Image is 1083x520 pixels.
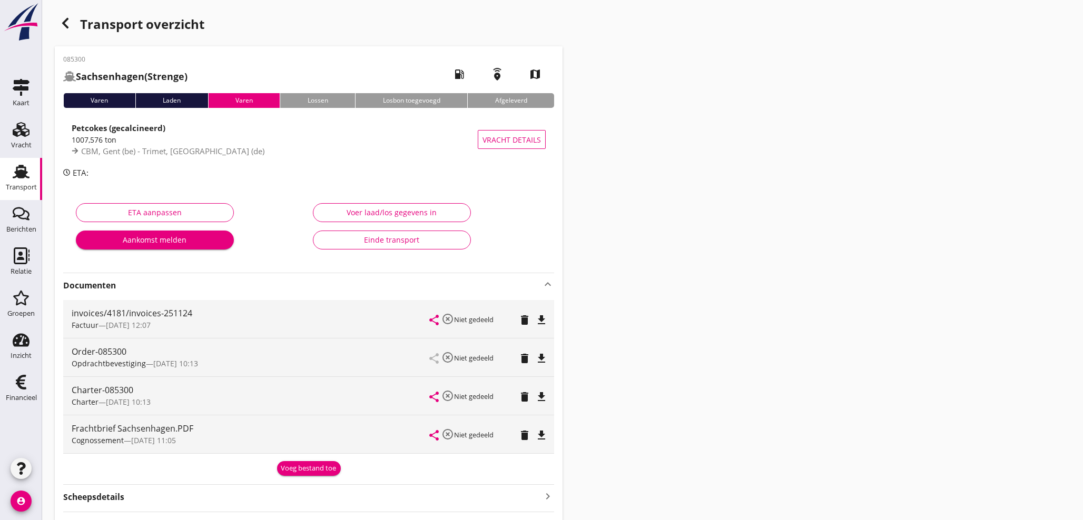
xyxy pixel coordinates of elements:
[76,203,234,222] button: ETA aanpassen
[445,59,474,89] i: local_gas_station
[428,429,440,442] i: share
[72,384,430,396] div: Charter-085300
[11,352,32,359] div: Inzicht
[153,358,198,368] span: [DATE] 10:13
[85,207,225,218] div: ETA aanpassen
[63,279,541,292] strong: Documenten
[72,123,165,133] strong: Petcokes (gecalcineerd)
[518,314,531,326] i: delete
[76,70,144,83] strong: Sachsenhagen
[313,203,471,222] button: Voer laad/los gegevens in
[322,207,462,218] div: Voer laad/los gegevens in
[72,435,430,446] div: —
[72,320,99,330] span: Factuur
[541,489,554,503] i: keyboard_arrow_right
[313,231,471,249] button: Einde transport
[6,394,37,401] div: Financieel
[428,391,440,403] i: share
[441,428,454,441] i: highlight_off
[355,93,467,108] div: Losbon toegevoegd
[281,463,337,474] div: Voeg bestand toe
[535,314,548,326] i: file_download
[541,278,554,291] i: keyboard_arrow_up
[6,184,37,191] div: Transport
[63,69,188,84] h2: (Strenge)
[518,352,531,365] i: delete
[72,396,430,407] div: —
[428,314,440,326] i: share
[63,93,135,108] div: Varen
[72,134,478,145] div: 1007,576 ton
[13,99,29,106] div: Kaart
[72,358,430,369] div: —
[208,93,280,108] div: Varen
[76,231,234,249] button: Aankomst melden
[7,310,35,317] div: Groepen
[72,345,430,358] div: Order-085300
[454,392,494,401] small: Niet gedeeld
[135,93,208,108] div: Laden
[131,435,176,445] span: [DATE] 11:05
[72,319,430,331] div: —
[106,397,151,407] span: [DATE] 10:13
[63,116,554,163] a: Petcokes (gecalcineerd)1007,576 tonCBM, Gent (be) - Trimet, [GEOGRAPHIC_DATA] (de)Vracht details
[518,429,531,442] i: delete
[441,389,454,402] i: highlight_off
[63,55,188,64] p: 085300
[72,435,124,445] span: Cognossement
[441,313,454,325] i: highlight_off
[454,430,494,439] small: Niet gedeeld
[73,167,88,178] span: ETA:
[520,59,550,89] i: map
[467,93,554,108] div: Afgeleverd
[63,491,124,503] strong: Scheepsdetails
[322,234,462,245] div: Einde transport
[84,234,225,245] div: Aankomst melden
[72,422,430,435] div: Frachtbrief Sachsenhagen.PDF
[72,397,99,407] span: Charter
[2,3,40,42] img: logo-small.a267ee39.svg
[106,320,151,330] span: [DATE] 12:07
[6,226,36,233] div: Berichten
[483,59,512,89] i: emergency_share
[11,142,32,148] div: Vracht
[454,315,494,324] small: Niet gedeeld
[55,13,563,46] h1: Transport overzicht
[441,351,454,364] i: highlight_off
[72,307,430,319] div: invoices/4181/invoices-251124
[535,429,548,442] i: file_download
[535,352,548,365] i: file_download
[11,491,32,512] i: account_circle
[483,134,541,145] span: Vracht details
[11,268,32,275] div: Relatie
[518,391,531,403] i: delete
[454,353,494,363] small: Niet gedeeld
[478,130,546,149] button: Vracht details
[72,358,146,368] span: Opdrachtbevestiging
[535,391,548,403] i: file_download
[277,461,341,476] button: Voeg bestand toe
[280,93,355,108] div: Lossen
[81,146,264,156] span: CBM, Gent (be) - Trimet, [GEOGRAPHIC_DATA] (de)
